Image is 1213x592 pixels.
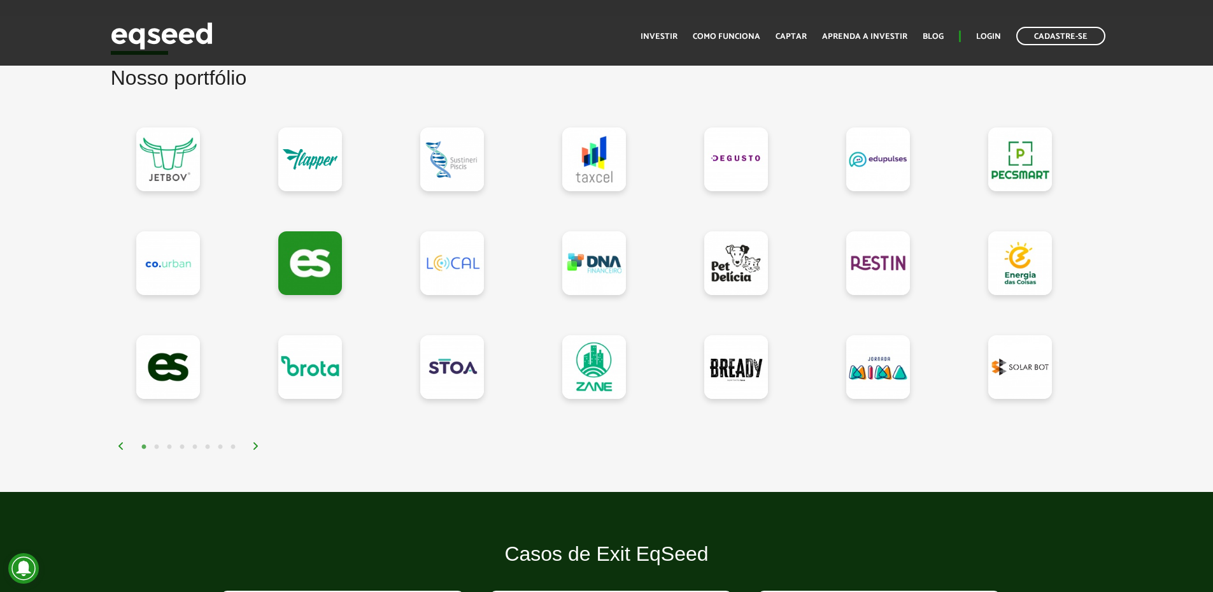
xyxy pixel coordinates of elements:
[420,127,484,191] a: Sustineri Piscis
[136,335,200,399] a: EqSeed
[252,442,260,450] img: arrow%20right.svg
[227,441,239,454] button: 8 of 4
[136,127,200,191] a: JetBov
[704,335,768,399] a: Bready
[117,442,125,450] img: arrow%20left.svg
[562,231,626,295] a: DNA Financeiro
[846,231,910,295] a: Restin
[138,441,150,454] button: 1 of 4
[988,231,1052,295] a: Energia das Coisas
[420,335,484,399] a: STOA Seguros
[693,32,760,41] a: Como funciona
[776,32,807,41] a: Captar
[278,127,342,191] a: Flapper
[278,231,342,295] a: Testando Contrato
[988,127,1052,191] a: Pecsmart
[822,32,907,41] a: Aprenda a investir
[846,127,910,191] a: Edupulses
[562,127,626,191] a: Taxcel
[163,441,176,454] button: 3 of 4
[176,441,188,454] button: 4 of 4
[188,441,201,454] button: 5 of 4
[562,335,626,399] a: Zane
[1016,27,1105,45] a: Cadastre-se
[988,335,1052,399] a: Solar Bot
[111,19,213,53] img: EqSeed
[150,441,163,454] button: 2 of 4
[214,441,227,454] button: 7 of 4
[704,127,768,191] a: Degusto Brands
[111,67,1103,108] h2: Nosso portfólio
[201,441,214,454] button: 6 of 4
[136,231,200,295] a: Co.Urban
[211,543,1001,584] h2: Casos de Exit EqSeed
[420,231,484,295] a: Loocal
[976,32,1001,41] a: Login
[704,231,768,295] a: Pet Delícia
[923,32,944,41] a: Blog
[278,335,342,399] a: Brota Company
[641,32,677,41] a: Investir
[846,335,910,399] a: Jornada Mima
